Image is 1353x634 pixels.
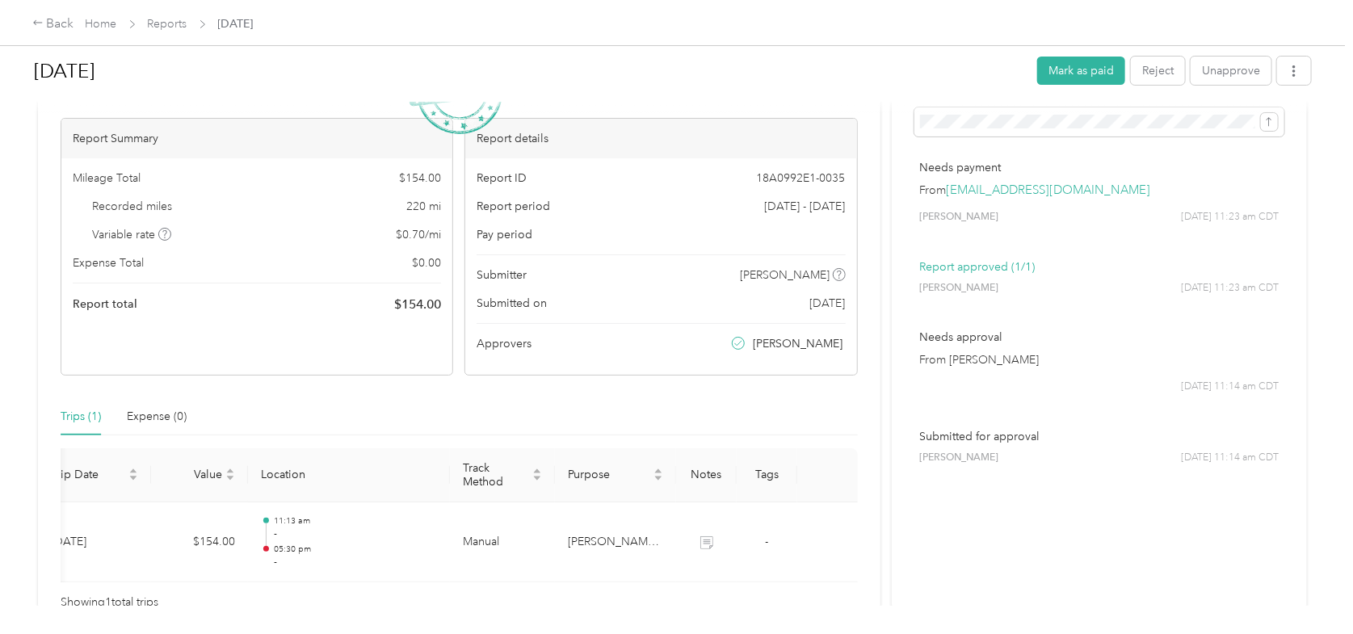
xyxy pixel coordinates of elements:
[61,594,158,611] span: Showing 1 total trips
[920,281,999,296] span: [PERSON_NAME]
[1181,451,1279,465] span: [DATE] 11:14 am CDT
[477,226,532,243] span: Pay period
[148,17,187,31] a: Reports
[225,466,235,476] span: caret-up
[86,17,117,31] a: Home
[920,351,1279,368] p: From [PERSON_NAME]
[555,502,676,583] td: Gandy Ink
[477,198,550,215] span: Report period
[1181,210,1279,225] span: [DATE] 11:23 am CDT
[477,267,527,283] span: Submitter
[93,226,172,243] span: Variable rate
[1263,544,1353,634] iframe: Everlance-gr Chat Button Frame
[394,295,441,314] span: $ 154.00
[653,473,663,483] span: caret-down
[753,335,842,352] span: [PERSON_NAME]
[740,267,830,283] span: [PERSON_NAME]
[274,544,437,555] p: 05:30 pm
[920,159,1279,176] p: Needs payment
[477,170,527,187] span: Report ID
[73,296,137,313] span: Report total
[532,473,542,483] span: caret-down
[920,451,999,465] span: [PERSON_NAME]
[653,466,663,476] span: caret-up
[151,502,248,583] td: $154.00
[399,170,441,187] span: $ 154.00
[73,170,141,187] span: Mileage Total
[477,335,532,352] span: Approvers
[810,295,846,312] span: [DATE]
[947,183,1151,198] a: [EMAIL_ADDRESS][DOMAIN_NAME]
[34,52,1026,90] h1: Sep 2025
[32,15,74,34] div: Back
[1181,281,1279,296] span: [DATE] 11:23 am CDT
[38,448,151,502] th: Trip Date
[920,258,1279,275] p: Report approved (1/1)
[477,295,547,312] span: Submitted on
[450,502,555,583] td: Manual
[151,448,248,502] th: Value
[128,466,138,476] span: caret-up
[127,408,187,426] div: Expense (0)
[757,170,846,187] span: 18A0992E1-0035
[920,428,1279,445] p: Submitted for approval
[1191,57,1271,85] button: Unapprove
[61,119,452,158] div: Report Summary
[93,198,173,215] span: Recorded miles
[274,555,437,569] p: -
[568,468,650,481] span: Purpose
[676,448,737,502] th: Notes
[465,119,856,158] div: Report details
[406,198,441,215] span: 220 mi
[274,527,437,541] p: -
[555,448,676,502] th: Purpose
[396,226,441,243] span: $ 0.70 / mi
[61,408,101,426] div: Trips (1)
[450,448,555,502] th: Track Method
[73,254,144,271] span: Expense Total
[248,448,450,502] th: Location
[920,182,1279,199] p: From
[1037,57,1125,85] button: Mark as paid
[128,473,138,483] span: caret-down
[1181,380,1279,394] span: [DATE] 11:14 am CDT
[463,461,529,489] span: Track Method
[38,502,151,583] td: [DATE]
[1131,57,1185,85] button: Reject
[225,473,235,483] span: caret-down
[51,468,125,481] span: Trip Date
[164,468,222,481] span: Value
[274,515,437,527] p: 11:13 am
[532,466,542,476] span: caret-up
[412,254,441,271] span: $ 0.00
[920,210,999,225] span: [PERSON_NAME]
[765,198,846,215] span: [DATE] - [DATE]
[737,448,797,502] th: Tags
[920,329,1279,346] p: Needs approval
[766,535,769,548] span: -
[218,15,254,32] span: [DATE]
